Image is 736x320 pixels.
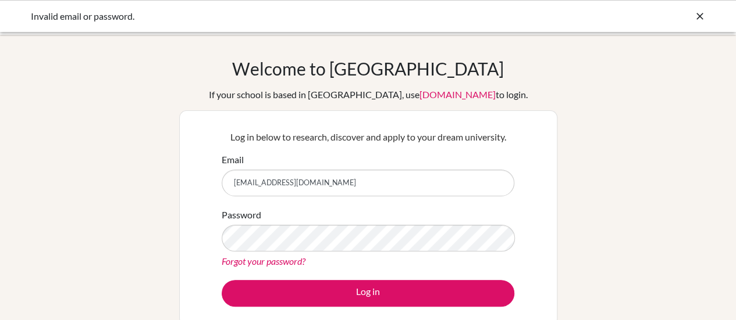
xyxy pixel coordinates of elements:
[222,130,514,144] p: Log in below to research, discover and apply to your dream university.
[31,9,531,23] div: Invalid email or password.
[209,88,528,102] div: If your school is based in [GEOGRAPHIC_DATA], use to login.
[222,153,244,167] label: Email
[419,89,496,100] a: [DOMAIN_NAME]
[222,280,514,307] button: Log in
[222,208,261,222] label: Password
[222,256,305,267] a: Forgot your password?
[232,58,504,79] h1: Welcome to [GEOGRAPHIC_DATA]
